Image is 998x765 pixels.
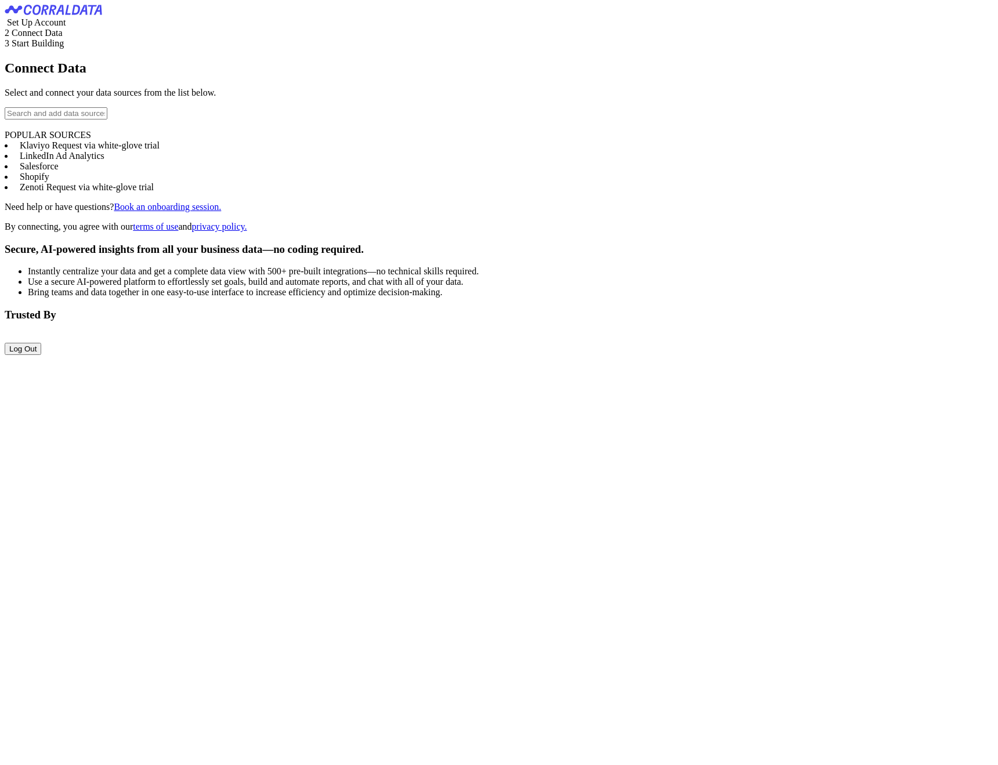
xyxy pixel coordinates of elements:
[133,222,178,231] a: terms of use
[5,243,993,256] h3: Secure, AI-powered insights from all your business data—no coding required.
[5,28,9,38] span: 2
[28,266,993,277] li: Instantly centralize your data and get a complete data view with 500+ pre-built integrations—no t...
[20,140,50,150] span: Klaviyo
[5,60,993,76] h2: Connect Data
[12,38,64,48] span: Start Building
[20,172,49,182] span: Shopify
[5,222,993,232] p: By connecting, you agree with our and
[5,38,9,48] span: 3
[5,107,107,119] input: Search and add data sources
[28,287,993,298] li: Bring teams and data together in one easy-to-use interface to increase efficiency and optimize de...
[20,161,59,171] span: Salesforce
[52,140,160,150] span: Request via white-glove trial
[28,277,993,287] li: Use a secure AI-powered platform to effortlessly set goals, build and automate reports, and chat ...
[7,17,66,27] span: Set Up Account
[5,88,993,98] p: Select and connect your data sources from the list below.
[20,182,44,192] span: Zenoti
[20,151,104,161] span: LinkedIn Ad Analytics
[192,222,247,231] a: privacy policy.
[12,28,63,38] span: Connect Data
[5,130,993,140] div: POPULAR SOURCES
[5,309,993,321] h3: Trusted By
[5,343,41,355] button: Log Out
[114,202,221,212] a: Book an onboarding session.
[46,182,154,192] span: Request via white-glove trial
[5,202,993,212] p: Need help or have questions?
